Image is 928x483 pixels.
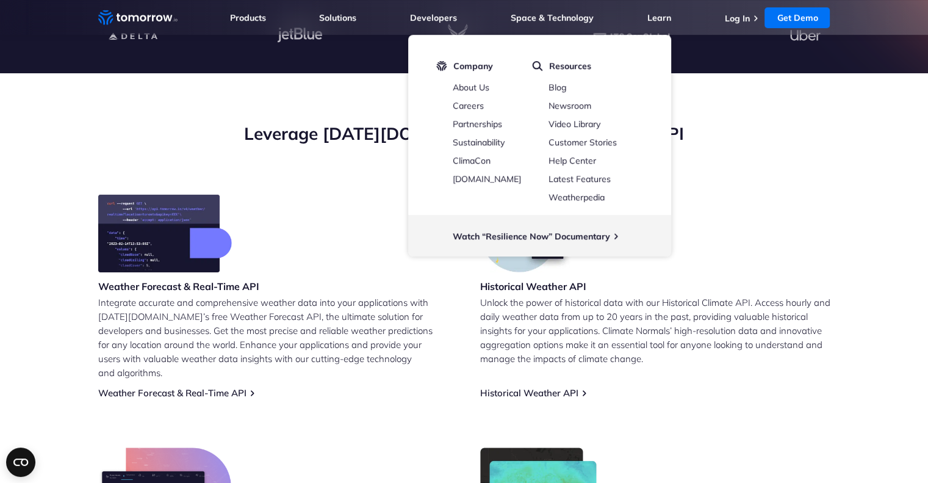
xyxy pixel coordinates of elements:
h3: Historical Weather API [480,280,586,293]
a: Customer Stories [549,137,617,148]
p: Integrate accurate and comprehensive weather data into your applications with [DATE][DOMAIN_NAME]... [98,296,448,380]
a: ClimaCon [453,155,491,166]
a: Newsroom [549,100,591,111]
a: Help Center [549,155,596,166]
button: Open CMP widget [6,448,35,477]
a: Partnerships [453,118,502,129]
p: Unlock the power of historical data with our Historical Climate API. Access hourly and daily weat... [480,296,830,366]
img: magnifier.svg [532,60,543,71]
h3: Weather Forecast & Real-Time API [98,280,259,293]
a: Weather Forecast & Real-Time API [98,387,246,399]
a: Weatherpedia [549,192,605,203]
span: Resources [549,60,591,71]
a: Sustainability [453,137,505,148]
a: Watch “Resilience Now” Documentary [453,231,610,242]
a: [DOMAIN_NAME] [453,173,521,184]
a: Space & Technology [511,12,594,23]
a: Video Library [549,118,600,129]
span: Company [453,60,493,71]
img: tio-logo-icon.svg [436,60,447,71]
a: Solutions [319,12,356,23]
a: Developers [410,12,457,23]
a: Products [230,12,266,23]
a: Home link [98,9,178,27]
a: Blog [549,82,566,93]
a: About Us [453,82,489,93]
a: Get Demo [764,7,830,28]
a: Learn [647,12,671,23]
a: Log In [724,13,749,24]
h2: Leverage [DATE][DOMAIN_NAME]’s Free Weather API [98,122,830,145]
a: Careers [453,100,484,111]
a: Historical Weather API [480,387,578,399]
a: Latest Features [549,173,611,184]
